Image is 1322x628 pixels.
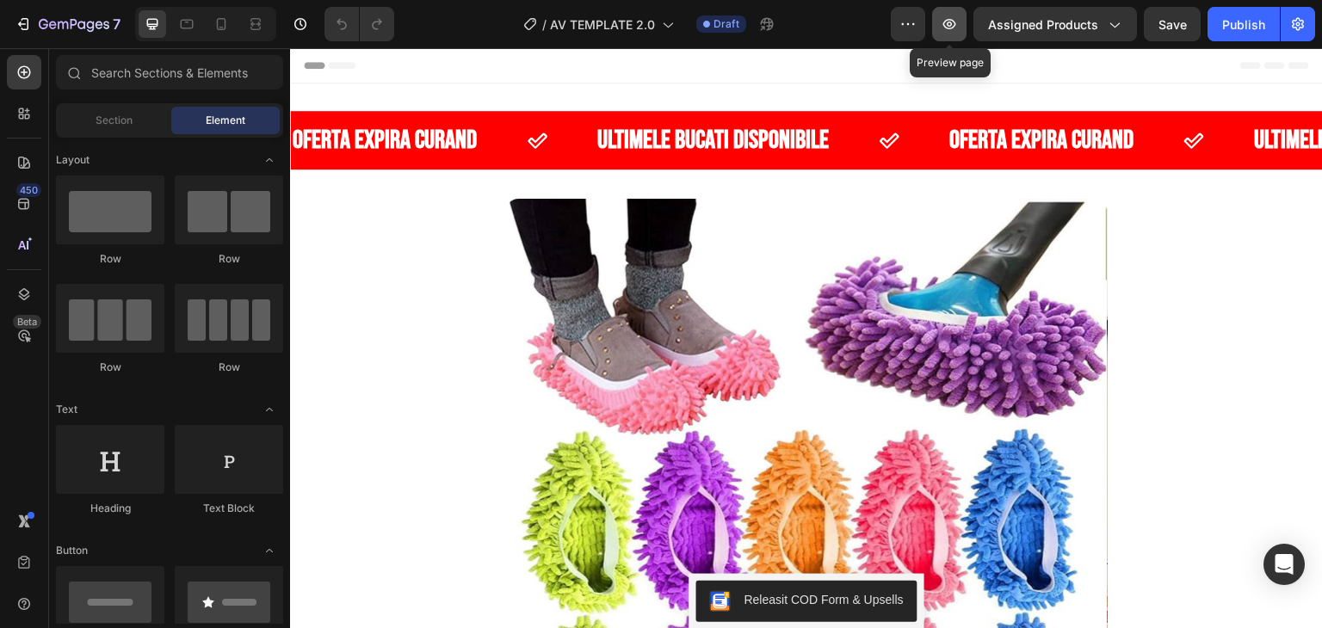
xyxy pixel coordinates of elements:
p: OFERTA EXPIRA CURAND [659,82,843,102]
iframe: Design area [290,48,1322,628]
span: Toggle open [256,396,283,423]
img: CKKYs5695_ICEAE=.webp [419,543,440,563]
span: Assigned Products [988,15,1098,34]
span: Section [96,113,133,128]
div: Row [175,251,283,267]
div: Row [56,360,164,375]
div: Row [56,251,164,267]
p: 7 [113,14,120,34]
div: Undo/Redo [324,7,394,41]
button: Publish [1208,7,1280,41]
span: Layout [56,152,90,168]
p: OFERTA EXPIRA CURAND [3,82,187,102]
p: ULTIMELE BUCATI DISPONIBILE [307,82,539,102]
button: Releasit COD Form & Upsells [405,533,627,574]
span: Draft [714,16,739,32]
p: ULTIMELE BUCATI DISPONIBILE [964,82,1195,102]
span: Text [56,402,77,417]
span: / [542,15,547,34]
div: Heading [56,501,164,516]
span: AV TEMPLATE 2.0 [550,15,655,34]
button: Save [1144,7,1201,41]
span: Save [1158,17,1187,32]
div: Open Intercom Messenger [1263,544,1305,585]
div: Row [175,360,283,375]
span: Toggle open [256,146,283,174]
span: Element [206,113,245,128]
div: Text Block [175,501,283,516]
button: Assigned Products [973,7,1137,41]
button: 7 [7,7,128,41]
div: Releasit COD Form & Upsells [454,543,613,561]
span: Toggle open [256,537,283,564]
span: Button [56,543,88,558]
div: Beta [13,315,41,329]
div: Publish [1222,15,1265,34]
div: 450 [16,183,41,197]
input: Search Sections & Elements [56,55,283,89]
